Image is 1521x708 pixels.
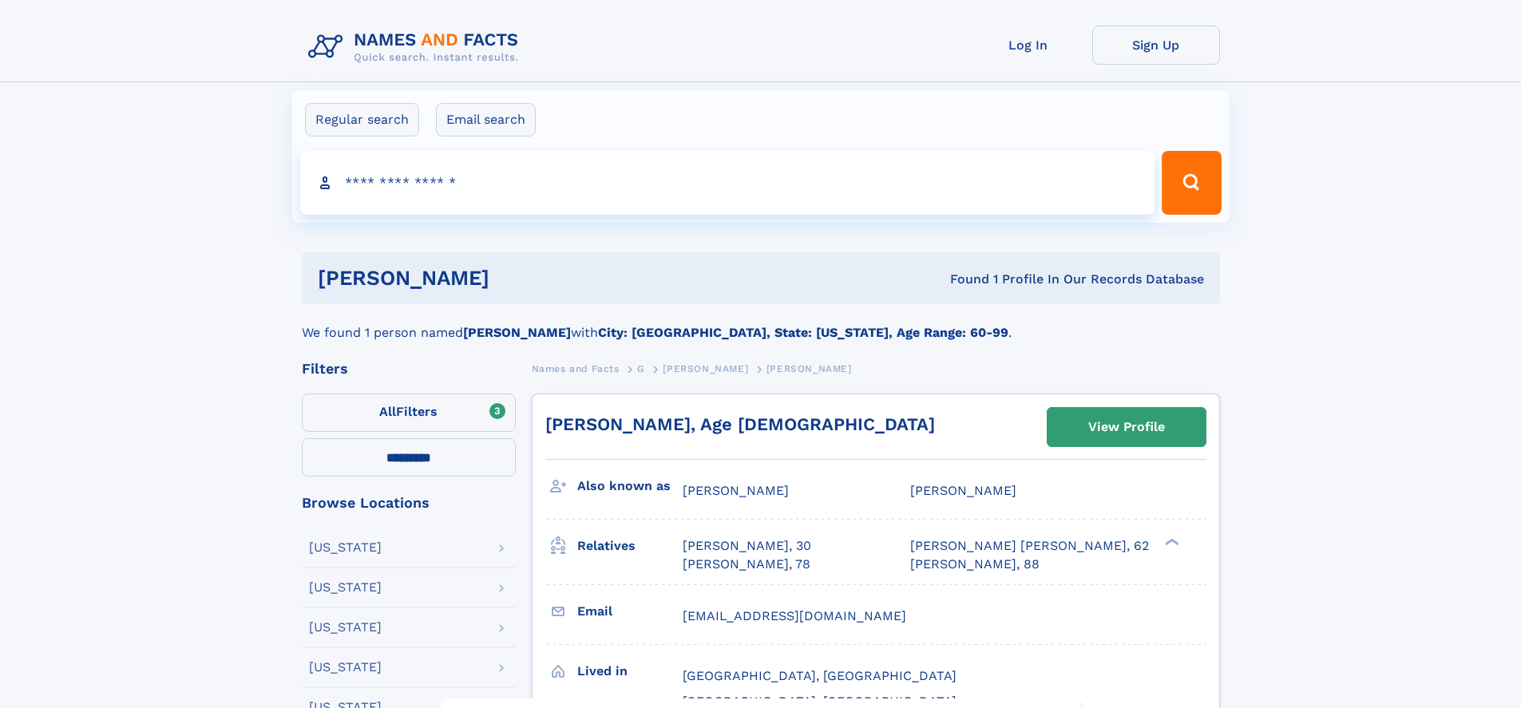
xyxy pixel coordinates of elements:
[910,537,1149,555] a: [PERSON_NAME] [PERSON_NAME], 62
[910,556,1040,573] a: [PERSON_NAME], 88
[305,103,419,136] label: Regular search
[663,358,748,378] a: [PERSON_NAME]
[309,661,382,674] div: [US_STATE]
[683,668,957,683] span: [GEOGRAPHIC_DATA], [GEOGRAPHIC_DATA]
[302,496,516,510] div: Browse Locations
[1161,537,1180,548] div: ❯
[302,394,516,432] label: Filters
[463,325,571,340] b: [PERSON_NAME]
[910,483,1016,498] span: [PERSON_NAME]
[532,358,620,378] a: Names and Facts
[1162,151,1221,215] button: Search Button
[577,658,683,685] h3: Lived in
[683,608,906,623] span: [EMAIL_ADDRESS][DOMAIN_NAME]
[309,541,382,554] div: [US_STATE]
[302,362,516,376] div: Filters
[545,414,935,434] a: [PERSON_NAME], Age [DEMOGRAPHIC_DATA]
[577,598,683,625] h3: Email
[683,556,810,573] a: [PERSON_NAME], 78
[379,404,396,419] span: All
[577,473,683,500] h3: Also known as
[1092,26,1220,65] a: Sign Up
[302,304,1220,342] div: We found 1 person named with .
[300,151,1155,215] input: search input
[598,325,1008,340] b: City: [GEOGRAPHIC_DATA], State: [US_STATE], Age Range: 60-99
[318,268,720,288] h1: [PERSON_NAME]
[683,483,789,498] span: [PERSON_NAME]
[302,26,532,69] img: Logo Names and Facts
[1048,408,1206,446] a: View Profile
[663,363,748,374] span: [PERSON_NAME]
[964,26,1092,65] a: Log In
[309,581,382,594] div: [US_STATE]
[683,537,811,555] a: [PERSON_NAME], 30
[1088,409,1165,445] div: View Profile
[766,363,852,374] span: [PERSON_NAME]
[577,532,683,560] h3: Relatives
[436,103,536,136] label: Email search
[637,358,645,378] a: G
[637,363,645,374] span: G
[719,271,1204,288] div: Found 1 Profile In Our Records Database
[309,621,382,634] div: [US_STATE]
